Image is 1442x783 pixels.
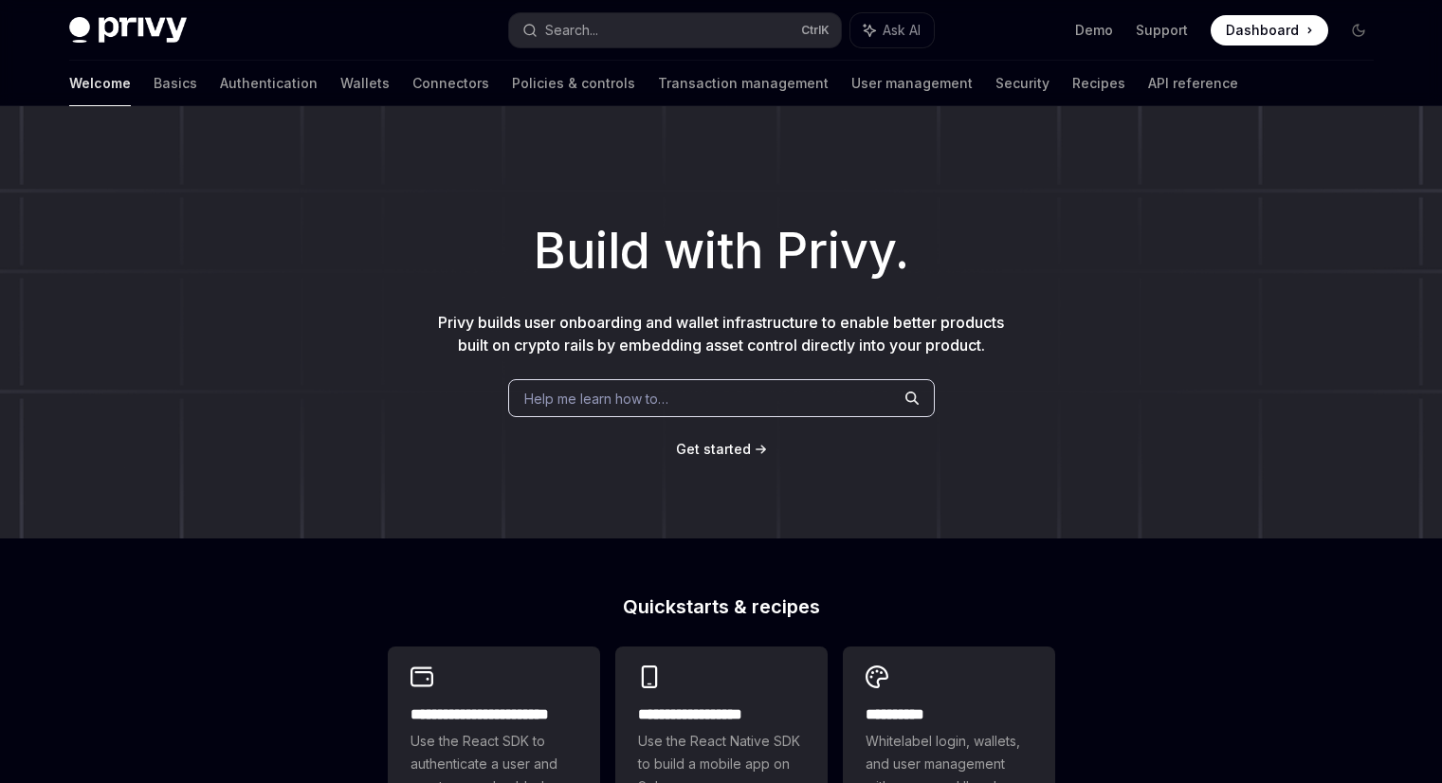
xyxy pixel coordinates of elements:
a: Security [995,61,1050,106]
a: Support [1136,21,1188,40]
a: Policies & controls [512,61,635,106]
button: Ask AI [850,13,934,47]
span: Dashboard [1226,21,1299,40]
a: Authentication [220,61,318,106]
span: Help me learn how to… [524,389,668,409]
img: dark logo [69,17,187,44]
span: Privy builds user onboarding and wallet infrastructure to enable better products built on crypto ... [438,313,1004,355]
a: Transaction management [658,61,829,106]
a: Get started [676,440,751,459]
h1: Build with Privy. [30,214,1412,288]
a: Welcome [69,61,131,106]
a: Demo [1075,21,1113,40]
a: Connectors [412,61,489,106]
button: Toggle dark mode [1343,15,1374,46]
h2: Quickstarts & recipes [388,597,1055,616]
a: User management [851,61,973,106]
button: Search...CtrlK [509,13,841,47]
a: Basics [154,61,197,106]
span: Ctrl K [801,23,830,38]
span: Ask AI [883,21,921,40]
a: API reference [1148,61,1238,106]
a: Recipes [1072,61,1125,106]
div: Search... [545,19,598,42]
a: Wallets [340,61,390,106]
span: Get started [676,441,751,457]
a: Dashboard [1211,15,1328,46]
